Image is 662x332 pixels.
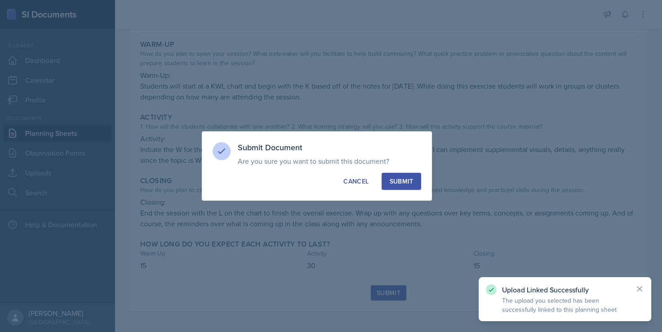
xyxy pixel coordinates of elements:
[502,296,628,314] p: The upload you selected has been successfully linked to this planning sheet
[238,142,421,153] h3: Submit Document
[382,173,421,190] button: Submit
[343,177,369,186] div: Cancel
[238,157,421,166] p: Are you sure you want to submit this document?
[336,173,376,190] button: Cancel
[389,177,413,186] div: Submit
[502,285,628,294] p: Upload Linked Successfully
